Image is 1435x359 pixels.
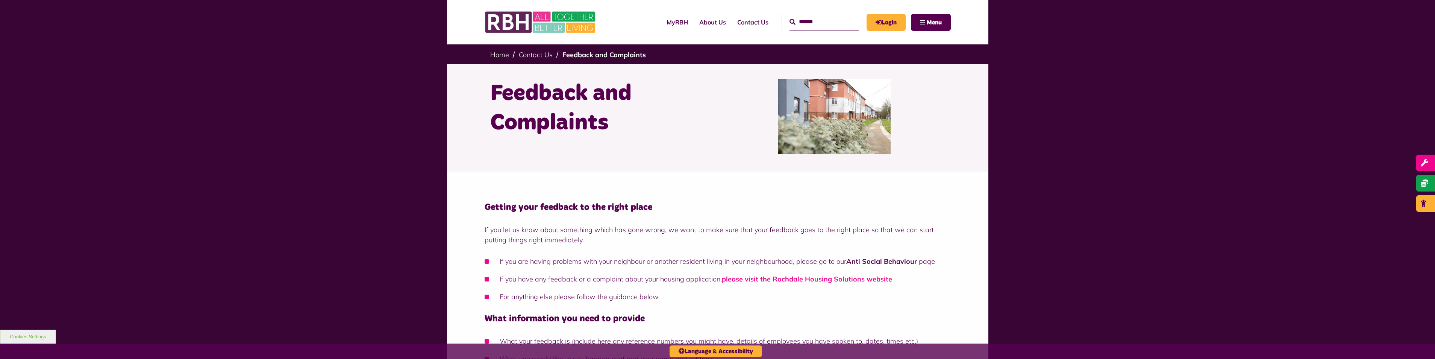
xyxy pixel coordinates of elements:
span: Menu [927,20,942,26]
img: RBH [485,8,597,37]
li: If you are having problems with your neighbour or another resident living in your neighbourhood, ... [485,256,951,266]
a: Contact Us [519,50,553,59]
li: If you have any feedback or a complaint about your housing application, [485,274,951,284]
a: Contact Us [732,12,774,32]
p: If you let us know about something which has gone wrong, we want to make sure that your feedback ... [485,225,951,245]
a: please visit the Rochdale Housing Solutions website [722,275,892,283]
button: Language & Accessibility [670,345,762,357]
a: Anti Social Behaviour [846,257,917,266]
img: SAZMEDIA RBH 22FEB24 97 [778,79,891,154]
a: Feedback and Complaints [562,50,646,59]
li: For anything else please follow the guidance below [485,292,951,302]
a: MyRBH [867,14,906,31]
a: About Us [694,12,732,32]
iframe: Netcall Web Assistant for live chat [1401,325,1435,359]
button: Navigation [911,14,951,31]
h4: Getting your feedback to the right place [485,202,951,213]
a: MyRBH [661,12,694,32]
h1: Feedback and Complaints [490,79,712,138]
h4: What information you need to provide [485,313,951,325]
li: What your feedback is (include here any reference numbers you might have, details of employees yo... [485,336,951,346]
a: Home [490,50,509,59]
